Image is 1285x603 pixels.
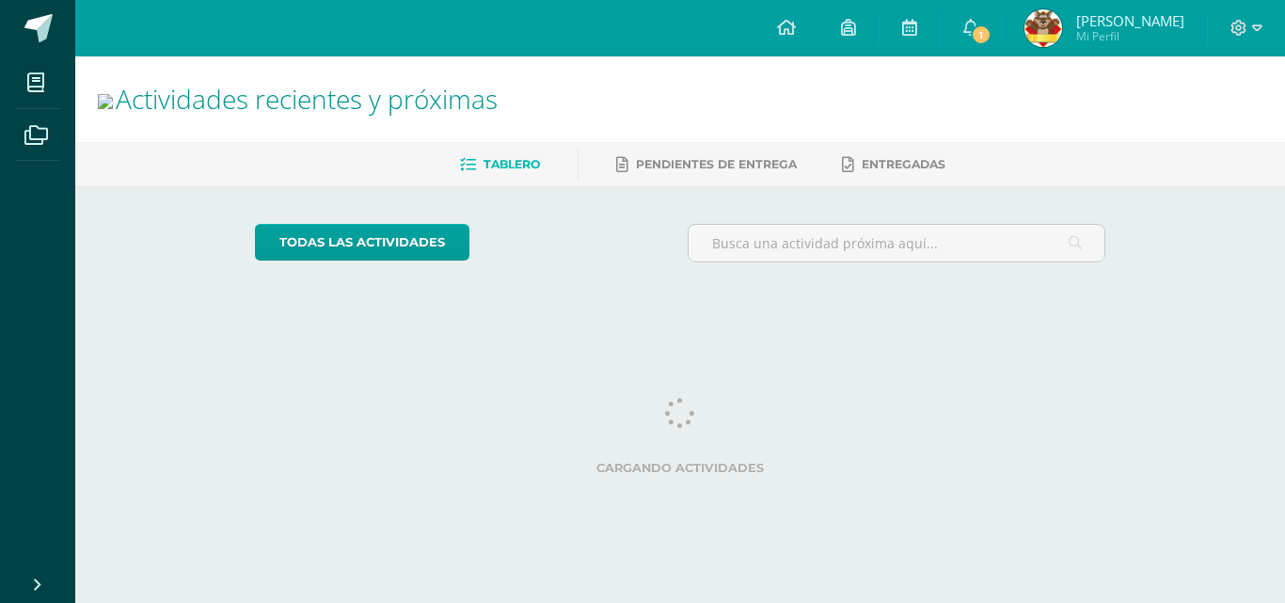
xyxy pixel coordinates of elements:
[460,150,540,180] a: Tablero
[862,157,945,171] span: Entregadas
[484,157,540,171] span: Tablero
[1076,28,1184,44] span: Mi Perfil
[616,150,797,180] a: Pendientes de entrega
[636,157,797,171] span: Pendientes de entrega
[689,225,1105,262] input: Busca una actividad próxima aquí...
[1076,11,1184,30] span: [PERSON_NAME]
[255,224,469,261] a: todas las Actividades
[1024,9,1062,47] img: 55cd4609078b6f5449d0df1f1668bde8.png
[842,150,945,180] a: Entregadas
[255,461,1106,475] label: Cargando actividades
[116,81,498,117] span: Actividades recientes y próximas
[971,24,992,45] span: 1
[98,94,113,109] img: bow.png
